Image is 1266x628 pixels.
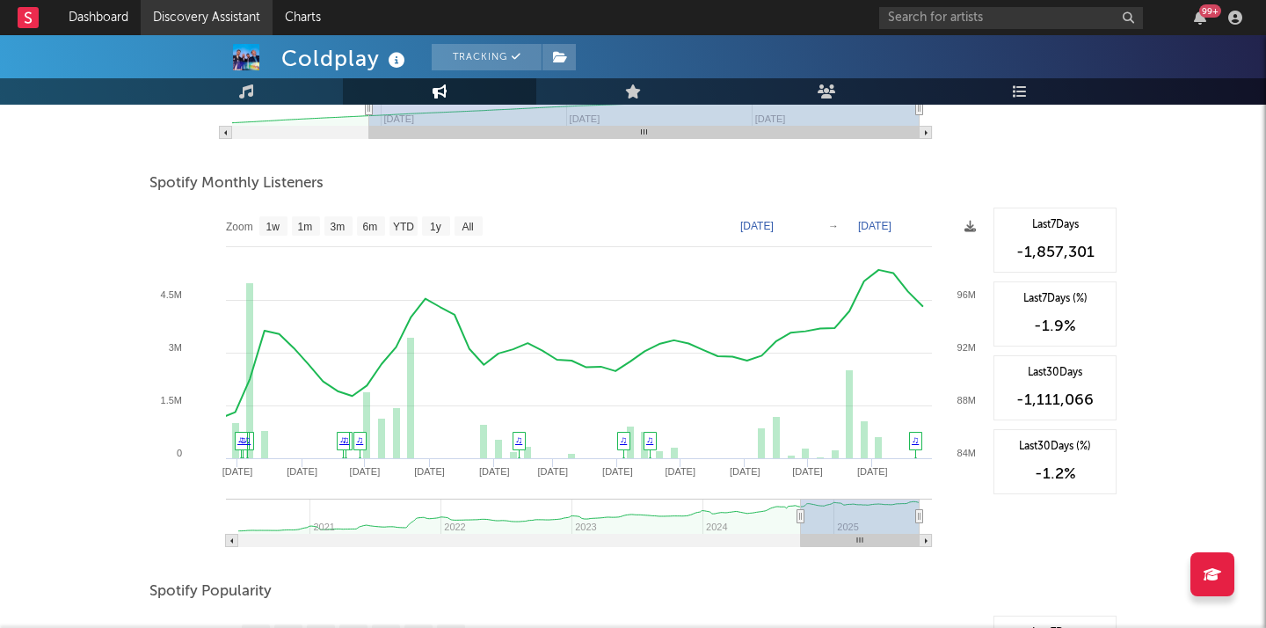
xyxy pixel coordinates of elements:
[1003,390,1107,411] div: -1,111,066
[339,434,346,445] a: ♫
[1003,242,1107,263] div: -1,857,301
[730,466,760,477] text: [DATE]
[646,434,653,445] a: ♫
[957,395,976,405] text: 88M
[298,221,313,233] text: 1m
[792,466,823,477] text: [DATE]
[740,220,774,232] text: [DATE]
[879,7,1143,29] input: Search for artists
[602,466,633,477] text: [DATE]
[177,448,182,458] text: 0
[331,221,346,233] text: 3m
[858,220,891,232] text: [DATE]
[222,466,253,477] text: [DATE]
[620,434,627,445] a: ♫
[515,434,522,445] a: ♫
[161,395,182,405] text: 1.5M
[957,342,976,353] text: 92M
[828,220,839,232] text: →
[350,466,381,477] text: [DATE]
[462,221,473,233] text: All
[1003,464,1107,485] div: -1.2 %
[161,289,182,300] text: 4.5M
[356,434,363,445] a: ♫
[237,434,244,445] a: ♫
[1003,439,1107,455] div: Last 30 Days (%)
[479,466,510,477] text: [DATE]
[149,173,324,194] span: Spotify Monthly Listeners
[1003,316,1107,337] div: -1.9 %
[430,221,441,233] text: 1y
[432,44,542,70] button: Tracking
[363,221,378,233] text: 6m
[665,466,695,477] text: [DATE]
[393,221,414,233] text: YTD
[857,466,888,477] text: [DATE]
[912,434,919,445] a: ♫
[244,434,251,445] a: ♫
[1003,217,1107,233] div: Last 7 Days
[266,221,280,233] text: 1w
[281,44,410,73] div: Coldplay
[1003,365,1107,381] div: Last 30 Days
[1194,11,1206,25] button: 99+
[226,221,253,233] text: Zoom
[169,342,182,353] text: 3M
[537,466,568,477] text: [DATE]
[287,466,317,477] text: [DATE]
[414,466,445,477] text: [DATE]
[1199,4,1221,18] div: 99 +
[957,289,976,300] text: 96M
[1003,291,1107,307] div: Last 7 Days (%)
[957,448,976,458] text: 84M
[149,581,272,602] span: Spotify Popularity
